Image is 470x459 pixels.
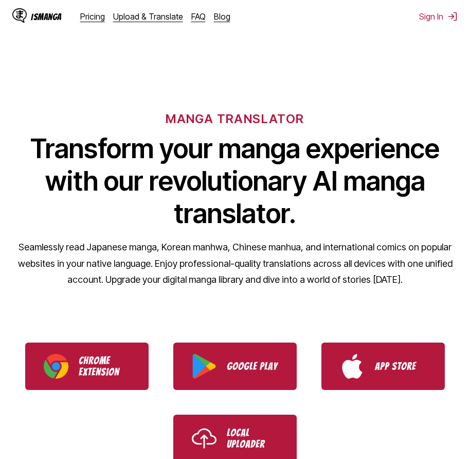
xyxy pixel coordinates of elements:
img: Sign out [447,11,458,22]
img: IsManga Logo [12,8,27,23]
img: Chrome logo [44,354,68,379]
a: IsManga LogoIsManga [12,8,80,25]
p: Seamlessly read Japanese manga, Korean manhwa, Chinese manhua, and international comics on popula... [12,239,458,288]
a: FAQ [191,11,206,22]
img: Upload icon [192,426,216,451]
div: IsManga [31,12,62,22]
img: App Store logo [340,354,365,379]
button: Sign In [419,11,458,22]
a: Download IsManga Chrome Extension [25,343,149,390]
img: Google Play logo [192,354,216,379]
h6: MANGA TRANSLATOR [166,111,304,126]
a: Blog [214,11,230,22]
a: Upload & Translate [113,11,183,22]
a: Download IsManga from App Store [321,343,445,390]
p: Google Play [227,361,278,372]
p: App Store [375,361,426,372]
h1: Transform your manga experience with our revolutionary AI manga translator. [12,132,458,230]
p: Chrome Extension [79,355,130,378]
a: Download IsManga from Google Play [173,343,297,390]
p: Local Uploader [227,427,278,450]
a: Pricing [80,11,105,22]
